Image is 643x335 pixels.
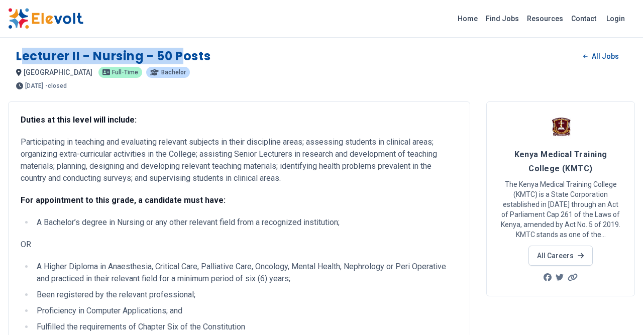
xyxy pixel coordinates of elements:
[34,261,458,285] li: A Higher Diploma in Anaesthesia, Critical Care, Palliative Care, Oncology, Mental Health, Nephrol...
[548,114,573,139] img: Kenya Medical Training College (KMTC)
[34,289,458,301] li: Been registered by the relevant professional;
[528,246,592,266] a: All Careers
[45,83,67,89] p: - closed
[21,136,458,184] p: Participating in teaching and evaluating relevant subjects in their discipline areas; assessing s...
[593,287,643,335] iframe: Chat Widget
[161,69,186,75] span: Bachelor
[575,49,627,64] a: All Jobs
[8,8,83,29] img: Elevolt
[21,239,458,251] p: OR
[523,11,567,27] a: Resources
[16,48,210,64] h1: Lecturer II - Nursing - 50 Posts
[25,83,43,89] span: [DATE]
[454,11,482,27] a: Home
[34,305,458,317] li: Proficiency in Computer Applications; and
[24,68,92,76] span: [GEOGRAPHIC_DATA]
[112,69,138,75] span: Full-time
[600,9,631,29] a: Login
[482,11,523,27] a: Find Jobs
[514,150,607,173] span: Kenya Medical Training College (KMTC)
[34,216,458,229] li: A Bachelor’s degree in Nursing or any other relevant field from a recognized institution;
[21,115,137,125] strong: Duties at this level will include:
[499,179,622,240] p: The Kenya Medical Training College (KMTC) is a State Corporation established in [DATE] through an...
[21,195,226,205] strong: For appointment to this grade, a candidate must have:
[567,11,600,27] a: Contact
